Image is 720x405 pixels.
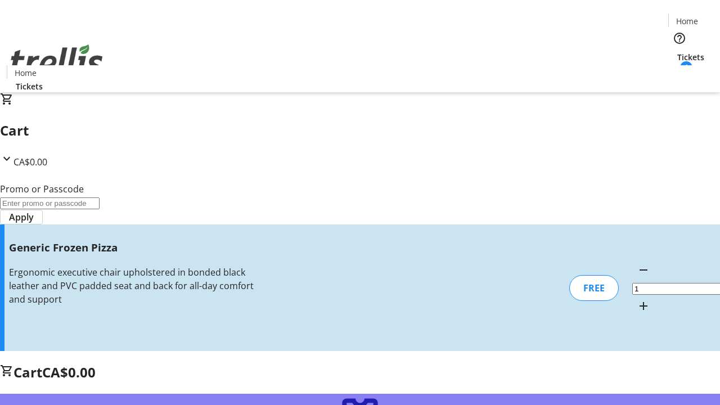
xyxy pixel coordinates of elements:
button: Increment by one [632,295,655,317]
button: Decrement by one [632,259,655,281]
a: Home [7,67,43,79]
span: Home [15,67,37,79]
span: Tickets [677,51,704,63]
h3: Generic Frozen Pizza [9,240,255,255]
span: CA$0.00 [42,363,96,381]
span: Tickets [16,80,43,92]
span: Home [676,15,698,27]
div: FREE [569,275,619,301]
span: CA$0.00 [13,156,47,168]
span: Apply [9,210,34,224]
div: Ergonomic executive chair upholstered in bonded black leather and PVC padded seat and back for al... [9,265,255,306]
button: Help [668,27,691,49]
a: Home [669,15,705,27]
img: Orient E2E Organization wOF6SwbLi8's Logo [7,32,107,88]
a: Tickets [668,51,713,63]
button: Cart [668,63,691,85]
a: Tickets [7,80,52,92]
